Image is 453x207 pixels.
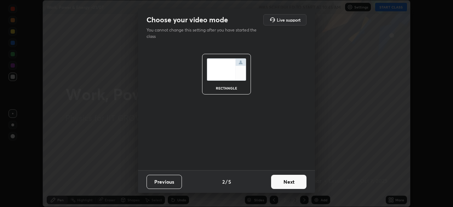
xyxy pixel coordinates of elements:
[222,178,225,185] h4: 2
[277,18,300,22] h5: Live support
[212,86,241,90] div: rectangle
[147,175,182,189] button: Previous
[207,58,246,81] img: normalScreenIcon.ae25ed63.svg
[228,178,231,185] h4: 5
[271,175,306,189] button: Next
[147,15,228,24] h2: Choose your video mode
[225,178,228,185] h4: /
[147,27,261,40] p: You cannot change this setting after you have started the class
